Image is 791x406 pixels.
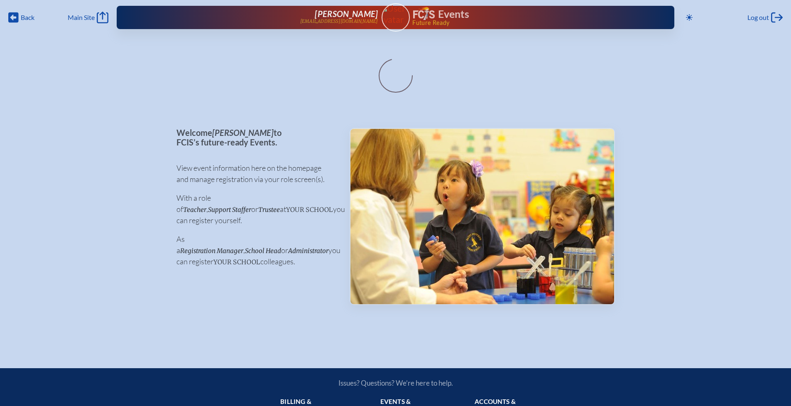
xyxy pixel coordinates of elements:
[143,9,378,26] a: [PERSON_NAME][EMAIL_ADDRESS][DOMAIN_NAME]
[183,206,206,214] span: Teacher
[176,234,336,267] p: As a , or you can register colleagues.
[68,12,108,23] a: Main Site
[350,129,614,304] img: Events
[412,20,648,26] span: Future Ready
[212,128,274,138] span: [PERSON_NAME]
[21,13,34,22] span: Back
[213,258,260,266] span: your school
[176,192,336,226] p: With a role of , or at you can register yourself.
[378,3,413,25] img: User Avatar
[245,247,281,255] span: School Head
[180,247,243,255] span: Registration Manager
[747,13,769,22] span: Log out
[315,9,378,19] span: [PERSON_NAME]
[258,206,280,214] span: Trustee
[286,206,333,214] span: your school
[208,206,251,214] span: Support Staffer
[176,162,336,185] p: View event information here on the homepage and manage registration via your role screen(s).
[300,19,378,24] p: [EMAIL_ADDRESS][DOMAIN_NAME]
[68,13,95,22] span: Main Site
[413,7,648,26] div: FCIS Events — Future ready
[250,379,542,387] p: Issues? Questions? We’re here to help.
[288,247,328,255] span: Administrator
[382,3,410,32] a: User Avatar
[176,128,336,147] p: Welcome to FCIS’s future-ready Events.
